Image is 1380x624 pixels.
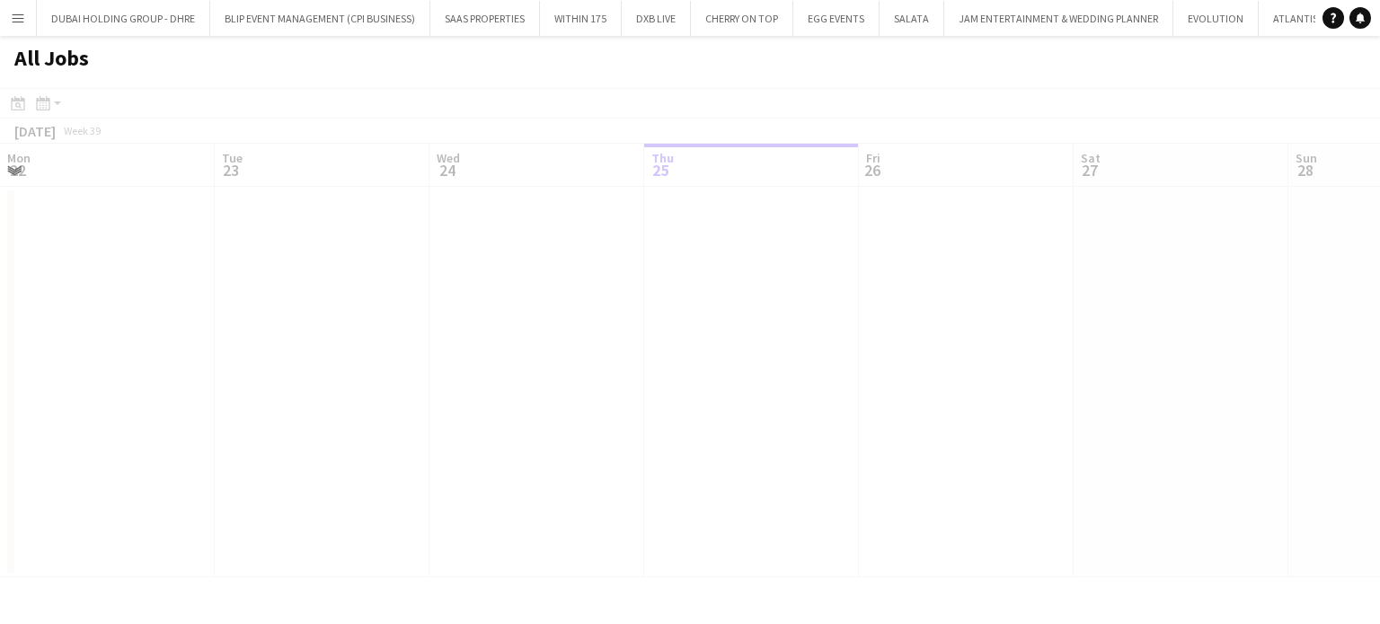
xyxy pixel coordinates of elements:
button: SAAS PROPERTIES [430,1,540,36]
button: EVOLUTION [1173,1,1259,36]
button: ATLANTIS THE PALM [1259,1,1380,36]
button: DUBAI HOLDING GROUP - DHRE [37,1,210,36]
button: SALATA [880,1,944,36]
button: BLIP EVENT MANAGEMENT (CPI BUSINESS) [210,1,430,36]
button: EGG EVENTS [793,1,880,36]
button: DXB LIVE [622,1,691,36]
button: WITHIN 175 [540,1,622,36]
button: JAM ENTERTAINMENT & WEDDING PLANNER [944,1,1173,36]
button: CHERRY ON TOP [691,1,793,36]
